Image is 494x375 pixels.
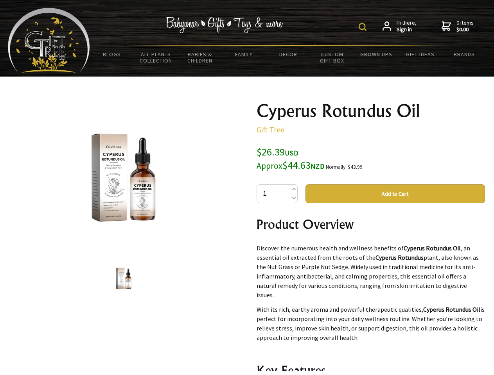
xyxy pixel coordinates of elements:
[266,46,310,62] a: Decor
[166,17,283,33] img: Babywear - Gifts - Toys & more
[90,46,134,62] a: BLOGS
[257,305,485,342] p: With its rich, earthy aroma and powerful therapeutic qualities, is perfect for incorporating into...
[257,243,485,300] p: Discover the numerous health and wellness benefits of , an essential oil extracted from the roots...
[257,145,325,171] span: $26.39 $44.63
[398,46,442,62] a: Gift Ideas
[442,20,474,33] a: 0 items$0.00
[456,26,474,33] strong: $0.00
[375,254,424,261] strong: Cyperus Rotundus
[257,125,284,134] a: Gift Tree
[178,46,222,69] a: Babies & Children
[456,19,474,33] span: 0 items
[134,46,178,69] a: All Plants Collection
[397,20,417,33] span: Hi there,
[63,117,185,239] img: Cyperus Rotundus Oil
[257,215,485,234] h2: Product Overview
[257,161,282,171] small: Approx
[397,26,417,33] strong: Sign in
[8,8,90,73] img: Babyware - Gifts - Toys and more...
[326,164,363,170] small: Normally: $43.99
[310,46,354,69] a: Custom Gift Box
[285,148,298,157] span: USD
[222,46,266,62] a: Family
[442,46,487,62] a: Brands
[404,244,461,252] strong: Cyperus Rotundus Oil
[257,102,485,120] h1: Cyperus Rotundus Oil
[354,46,398,62] a: Grown Ups
[359,23,366,31] img: product search
[423,305,480,313] strong: Cyperus Rotundus Oil
[109,264,138,293] img: Cyperus Rotundus Oil
[311,162,325,171] span: NZD
[383,20,417,33] a: Hi there,Sign in
[305,184,485,203] button: Add to Cart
